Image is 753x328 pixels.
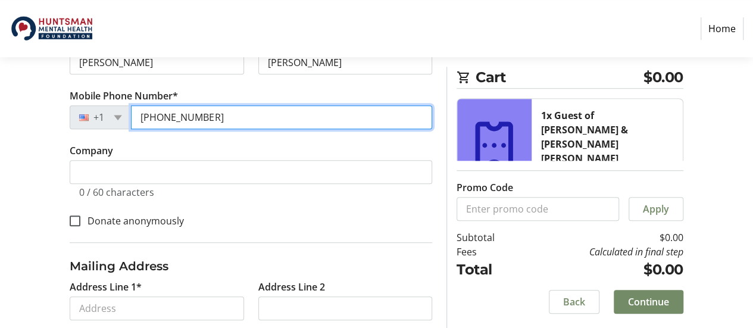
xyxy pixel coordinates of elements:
span: Cart [476,67,643,88]
button: Apply [629,197,683,221]
td: $0.00 [522,259,683,280]
span: Continue [628,295,669,309]
td: Subtotal [457,230,522,245]
input: Enter promo code [457,197,619,221]
button: Continue [614,290,683,314]
label: Donate anonymously [80,214,184,228]
input: Address [70,296,243,320]
label: Mobile Phone Number* [70,89,178,103]
a: Home [701,17,743,40]
td: Calculated in final step [522,245,683,259]
label: Company [70,143,113,158]
label: Address Line 2 [258,280,325,294]
td: $0.00 [522,230,683,245]
td: Total [457,259,522,280]
span: $0.00 [643,67,683,88]
span: Back [563,295,585,309]
button: Back [549,290,599,314]
td: Fees [457,245,522,259]
input: (201) 555-0123 [131,105,432,129]
label: Promo Code [457,180,513,195]
img: Huntsman Mental Health Foundation's Logo [10,5,94,52]
label: Address Line 1* [70,280,142,294]
tr-character-limit: 0 / 60 characters [79,186,154,199]
strong: 1x Guest of [PERSON_NAME] & [PERSON_NAME] [PERSON_NAME] [541,109,628,165]
h3: Mailing Address [70,257,432,275]
span: Apply [643,202,669,216]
